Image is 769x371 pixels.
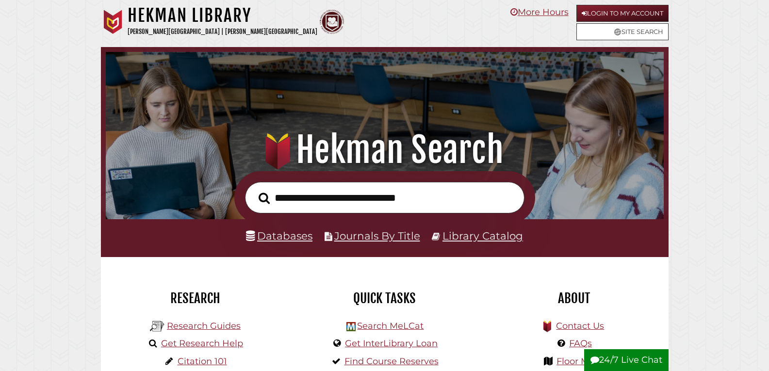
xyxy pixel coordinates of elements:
h2: Quick Tasks [297,290,472,306]
h2: About [487,290,661,306]
img: Calvin Theological Seminary [320,10,344,34]
a: Floor Maps [556,356,605,367]
a: Library Catalog [442,229,523,242]
a: Journals By Title [334,229,420,242]
a: Citation 101 [178,356,227,367]
a: Research Guides [167,321,241,331]
a: Get InterLibrary Loan [345,338,438,349]
img: Hekman Library Logo [346,322,356,331]
a: Site Search [576,23,669,40]
a: Find Course Reserves [344,356,439,367]
p: [PERSON_NAME][GEOGRAPHIC_DATA] | [PERSON_NAME][GEOGRAPHIC_DATA] [128,26,317,37]
img: Hekman Library Logo [150,319,164,334]
a: FAQs [569,338,592,349]
a: Search MeLCat [357,321,424,331]
a: Databases [246,229,312,242]
h2: Research [108,290,283,306]
a: Contact Us [556,321,604,331]
a: Get Research Help [161,338,243,349]
img: Calvin University [101,10,125,34]
a: Login to My Account [576,5,669,22]
a: More Hours [510,7,569,17]
h1: Hekman Search [117,129,652,171]
i: Search [259,192,270,204]
h1: Hekman Library [128,5,317,26]
button: Search [254,190,275,207]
